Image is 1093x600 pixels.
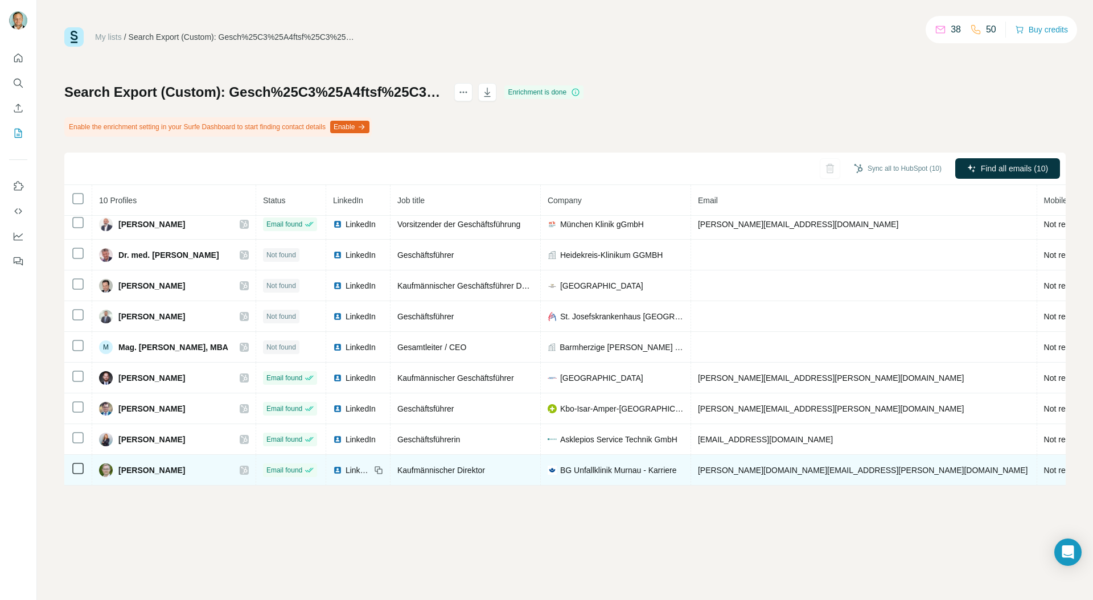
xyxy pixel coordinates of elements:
[99,310,113,323] img: Avatar
[95,32,122,42] a: My lists
[99,433,113,446] img: Avatar
[266,434,302,445] span: Email found
[266,373,302,383] span: Email found
[397,312,454,321] span: Geschäftsführer
[548,220,557,229] img: company-logo
[99,371,113,385] img: Avatar
[333,373,342,383] img: LinkedIn logo
[346,465,371,476] span: LinkedIn
[99,217,113,231] img: Avatar
[698,220,898,229] span: [PERSON_NAME][EMAIL_ADDRESS][DOMAIN_NAME]
[504,85,584,99] div: Enrichment is done
[9,73,27,93] button: Search
[560,372,643,384] span: [GEOGRAPHIC_DATA]
[118,311,185,322] span: [PERSON_NAME]
[560,465,677,476] span: BG Unfallklinik Murnau - Karriere
[397,250,454,260] span: Geschäftsführer
[981,163,1048,174] span: Find all emails (10)
[333,435,342,444] img: LinkedIn logo
[346,249,376,261] span: LinkedIn
[560,219,644,230] span: München Klinik gGmbH
[9,176,27,196] button: Use Surfe on LinkedIn
[397,220,520,229] span: Vorsitzender der Geschäftsführung
[397,343,466,352] span: Gesamtleiter / CEO
[118,372,185,384] span: [PERSON_NAME]
[397,466,485,475] span: Kaufmännischer Direktor
[548,281,557,290] img: company-logo
[548,466,557,475] img: company-logo
[9,251,27,272] button: Feedback
[129,31,356,43] div: Search Export (Custom): Gesch%25C3%25A4ftsf%25C3%25BChrer Krankenhaus - [DATE] 06:04
[9,11,27,30] img: Avatar
[1054,539,1082,566] div: Open Intercom Messenger
[118,280,185,291] span: [PERSON_NAME]
[346,342,376,353] span: LinkedIn
[397,435,461,444] span: Geschäftsführerin
[560,434,677,445] span: Asklepios Service Technik GmbH
[266,250,296,260] span: Not found
[560,311,684,322] span: St. Josefskrankenhaus [GEOGRAPHIC_DATA]
[346,219,376,230] span: LinkedIn
[9,123,27,143] button: My lists
[397,281,612,290] span: Kaufmännischer Geschäftsführer Department Innere Medizin
[266,342,296,352] span: Not found
[333,196,363,205] span: LinkedIn
[118,342,228,353] span: Mag. [PERSON_NAME], MBA
[99,463,113,477] img: Avatar
[118,249,219,261] span: Dr. med. [PERSON_NAME]
[397,404,454,413] span: Geschäftsführer
[698,435,833,444] span: [EMAIL_ADDRESS][DOMAIN_NAME]
[266,404,302,414] span: Email found
[118,465,185,476] span: [PERSON_NAME]
[266,311,296,322] span: Not found
[1015,22,1068,38] button: Buy credits
[698,404,964,413] span: [PERSON_NAME][EMAIL_ADDRESS][PERSON_NAME][DOMAIN_NAME]
[560,403,684,414] span: Kbo-Isar-Amper-[GEOGRAPHIC_DATA] [GEOGRAPHIC_DATA]
[346,372,376,384] span: LinkedIn
[548,196,582,205] span: Company
[263,196,286,205] span: Status
[397,196,425,205] span: Job title
[99,279,113,293] img: Avatar
[266,219,302,229] span: Email found
[333,312,342,321] img: LinkedIn logo
[698,373,964,383] span: [PERSON_NAME][EMAIL_ADDRESS][PERSON_NAME][DOMAIN_NAME]
[333,250,342,260] img: LinkedIn logo
[698,466,1028,475] span: [PERSON_NAME][DOMAIN_NAME][EMAIL_ADDRESS][PERSON_NAME][DOMAIN_NAME]
[346,311,376,322] span: LinkedIn
[266,281,296,291] span: Not found
[333,281,342,290] img: LinkedIn logo
[548,373,557,383] img: company-logo
[333,404,342,413] img: LinkedIn logo
[64,27,84,47] img: Surfe Logo
[986,23,996,36] p: 50
[9,226,27,246] button: Dashboard
[346,280,376,291] span: LinkedIn
[548,438,557,440] img: company-logo
[560,280,643,291] span: [GEOGRAPHIC_DATA]
[951,23,961,36] p: 38
[330,121,369,133] button: Enable
[99,196,137,205] span: 10 Profiles
[955,158,1060,179] button: Find all emails (10)
[99,402,113,416] img: Avatar
[548,404,557,413] img: company-logo
[333,343,342,352] img: LinkedIn logo
[454,83,472,101] button: actions
[99,340,113,354] div: M
[346,434,376,445] span: LinkedIn
[266,465,302,475] span: Email found
[64,83,444,101] h1: Search Export (Custom): Gesch%25C3%25A4ftsf%25C3%25BChrer Krankenhaus - [DATE] 06:04
[99,248,113,262] img: Avatar
[1044,196,1067,205] span: Mobile
[118,219,185,230] span: [PERSON_NAME]
[118,403,185,414] span: [PERSON_NAME]
[698,196,718,205] span: Email
[560,342,684,353] span: Barmherzige [PERSON_NAME] Linz
[9,201,27,221] button: Use Surfe API
[846,160,950,177] button: Sync all to HubSpot (10)
[560,249,663,261] span: Heidekreis-Klinikum GGMBH
[333,220,342,229] img: LinkedIn logo
[397,373,514,383] span: Kaufmännischer Geschäftsführer
[548,312,557,321] img: company-logo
